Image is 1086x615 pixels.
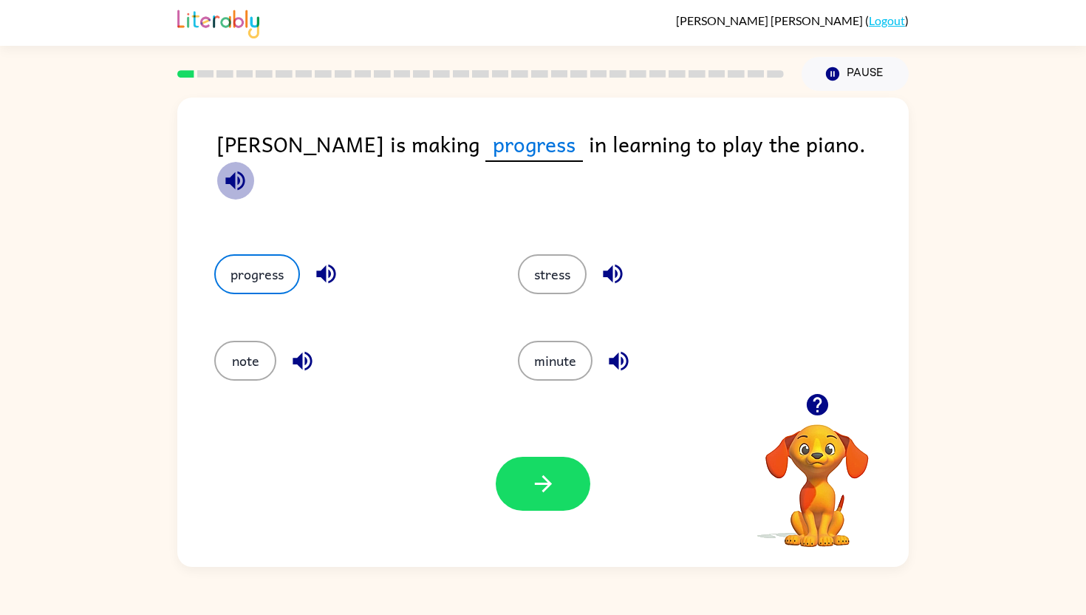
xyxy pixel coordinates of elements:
[676,13,865,27] span: [PERSON_NAME] [PERSON_NAME]
[177,6,259,38] img: Literably
[518,254,587,294] button: stress
[869,13,905,27] a: Logout
[214,254,300,294] button: progress
[676,13,909,27] div: ( )
[214,341,276,381] button: note
[216,127,909,225] div: [PERSON_NAME] is making in learning to play the piano.
[485,127,583,162] span: progress
[743,401,891,549] video: Your browser must support playing .mp4 files to use Literably. Please try using another browser.
[518,341,592,381] button: minute
[802,57,909,91] button: Pause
